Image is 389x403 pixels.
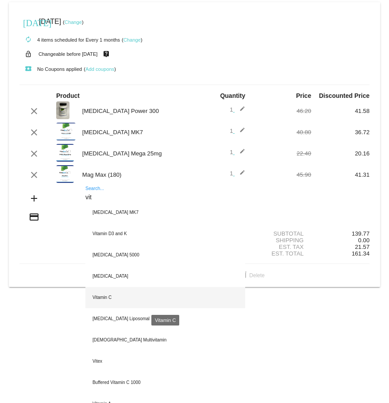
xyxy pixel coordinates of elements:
[231,267,272,283] button: Delete
[29,212,39,222] mat-icon: credit_card
[85,244,245,266] div: [MEDICAL_DATA] 5000
[123,37,141,43] a: Change
[311,150,370,157] div: 20.16
[56,92,80,99] strong: Product
[253,237,311,244] div: Shipping
[65,19,82,25] a: Change
[19,66,82,72] small: No Coupons applied
[235,170,245,180] mat-icon: edit
[84,66,116,72] small: ( )
[253,129,311,136] div: 40.80
[85,266,245,287] div: [MEDICAL_DATA]
[311,171,370,178] div: 41.31
[355,244,370,250] span: 21.57
[85,308,245,329] div: [MEDICAL_DATA] Liposomal
[78,171,195,178] div: Mag Max (180)
[85,372,245,393] div: Buffered Vitamin C 1000
[23,48,34,60] mat-icon: lock_open
[29,106,39,116] mat-icon: clear
[230,106,245,113] span: 1
[230,170,245,177] span: 1
[253,244,311,250] div: Est. Tax
[319,92,370,99] strong: Discounted Price
[358,237,370,244] span: 0.00
[85,223,245,244] div: Vitamin D3 and K
[85,287,245,308] div: Vitamin C
[23,17,34,27] mat-icon: [DATE]
[235,127,245,138] mat-icon: edit
[311,108,370,114] div: 41.58
[23,64,34,74] mat-icon: local_play
[253,108,311,114] div: 46.20
[29,170,39,180] mat-icon: clear
[63,19,84,25] small: ( )
[239,272,265,279] span: Delete
[56,165,74,183] img: Mag-Max-180-label.png
[85,351,245,372] div: Vitex
[56,123,75,140] img: Vitamin-K-MK7-label.png
[220,92,245,99] strong: Quantity
[78,129,195,136] div: [MEDICAL_DATA] MK7
[311,129,370,136] div: 36.72
[101,48,112,60] mat-icon: live_help
[230,128,245,134] span: 1
[56,144,74,162] img: DHEA-Mega-25mg-label.png
[78,150,195,157] div: [MEDICAL_DATA] Mega 25mg
[29,127,39,138] mat-icon: clear
[85,202,245,223] div: [MEDICAL_DATA] MK7
[253,250,311,257] div: Est. Total
[23,35,34,45] mat-icon: autorenew
[85,194,245,201] input: Search...
[19,37,120,43] small: 4 items scheduled for Every 1 months
[311,230,370,237] div: 139.77
[235,106,245,116] mat-icon: edit
[56,101,69,119] img: CoQ10-Power-300-label-scaled.jpg
[29,193,39,204] mat-icon: add
[122,37,143,43] small: ( )
[253,171,311,178] div: 45.90
[230,149,245,155] span: 1
[78,108,195,114] div: [MEDICAL_DATA] Power 300
[85,66,114,72] a: Add coupons
[296,92,311,99] strong: Price
[253,230,311,237] div: Subtotal
[39,51,98,57] small: Changeable before [DATE]
[29,148,39,159] mat-icon: clear
[253,150,311,157] div: 22.40
[85,329,245,351] div: [DEMOGRAPHIC_DATA] Multivitamin
[352,250,370,257] span: 161.34
[235,148,245,159] mat-icon: edit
